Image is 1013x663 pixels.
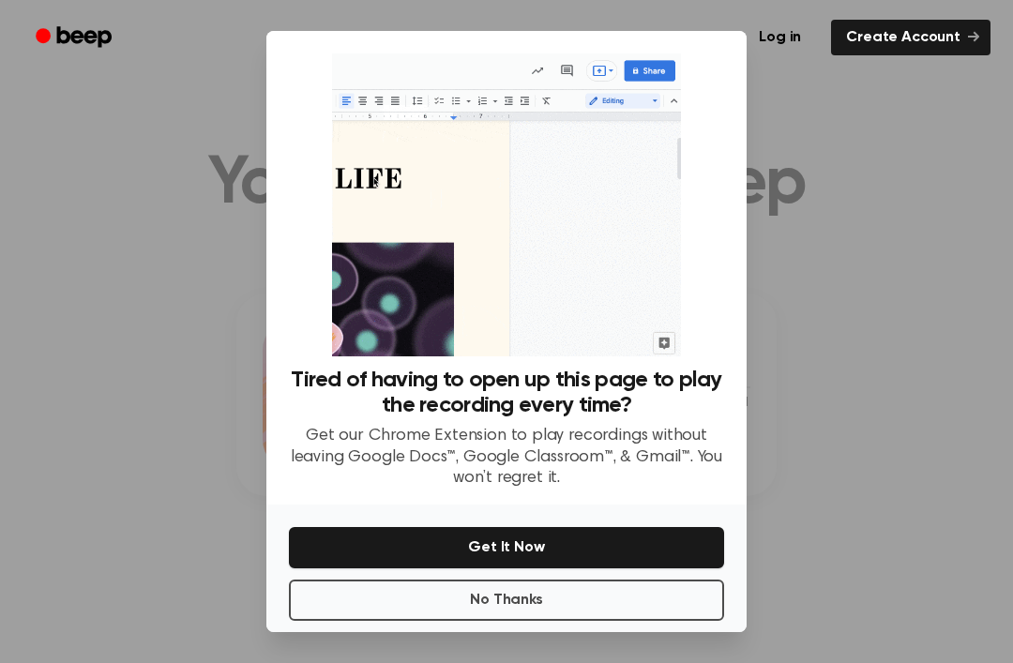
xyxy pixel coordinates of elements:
[289,580,724,621] button: No Thanks
[289,368,724,418] h3: Tired of having to open up this page to play the recording every time?
[289,426,724,490] p: Get our Chrome Extension to play recordings without leaving Google Docs™, Google Classroom™, & Gm...
[831,20,990,55] a: Create Account
[332,53,680,356] img: Beep extension in action
[23,20,129,56] a: Beep
[289,527,724,568] button: Get It Now
[740,16,820,59] a: Log in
